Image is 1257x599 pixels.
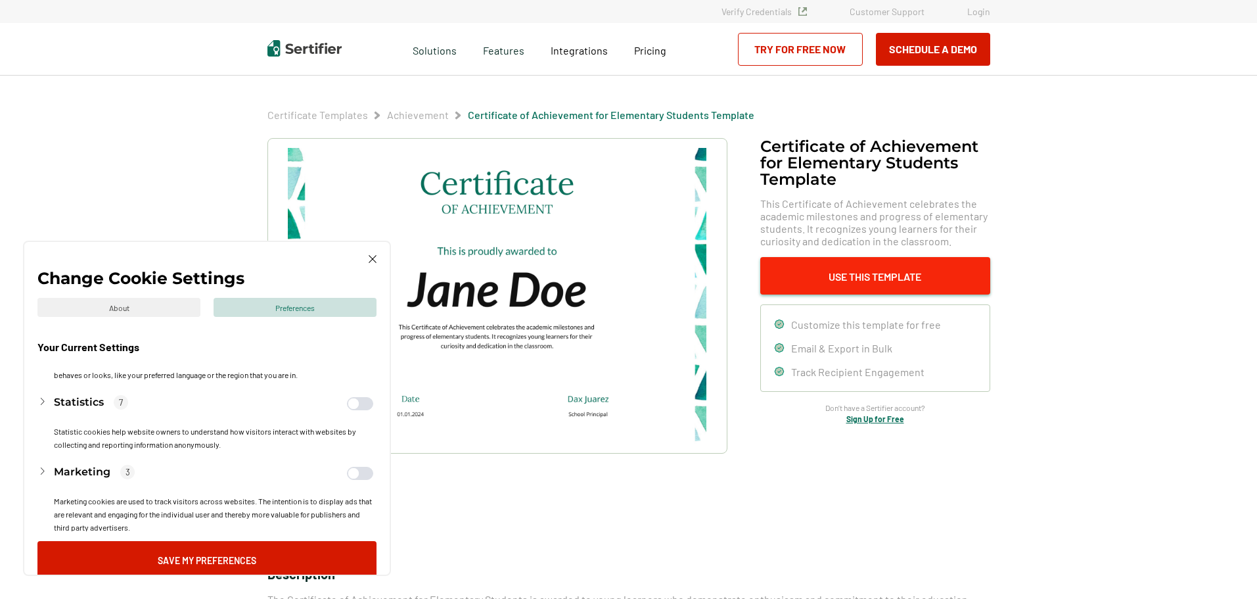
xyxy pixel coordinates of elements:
a: Customer Support [850,6,925,17]
span: Features [483,41,524,57]
a: Try for Free Now [738,33,863,66]
div: Breadcrumb [267,108,754,122]
p: 3 [120,465,135,479]
p: 7 [114,395,128,410]
span: Customize this template for free [791,318,941,331]
span: Don’t have a Sertifier account? [825,402,925,414]
h3: Marketing [54,464,110,480]
p: Change Cookie Settings [37,272,244,285]
span: Integrations [551,44,608,57]
a: Integrations [551,41,608,57]
span: Solutions [413,41,457,57]
a: Certificate Templates [267,108,368,121]
p: Your Current Settings [37,341,139,354]
span: Email & Export in Bulk [791,342,892,354]
span: Pricing [634,44,666,57]
span: Achievement [387,108,449,122]
a: Certificate of Achievement for Elementary Students Template [468,108,754,121]
span: This Certificate of Achievement celebrates the academic milestones and progress of elementary stu... [760,197,990,247]
h1: Certificate of Achievement for Elementary Students Template [760,138,990,187]
button: Statistics7Statistic cookies help website owners to understand how visitors interact with website... [37,388,377,458]
a: Login [967,6,990,17]
iframe: Chat Widget [1191,536,1257,599]
a: Pricing [634,41,666,57]
img: Verified [798,7,807,16]
button: Save My Preferences [37,541,377,579]
div: Preferences [214,298,377,317]
span: Certificate of Achievement for Elementary Students Template [468,108,754,122]
p: Statistic cookies help website owners to understand how visitors interact with websites by collec... [54,425,373,451]
span: Track Recipient Engagement [791,366,925,378]
a: Achievement [387,108,449,121]
a: Verify Credentials [721,6,807,17]
button: Schedule a Demo [876,33,990,66]
img: Sertifier | Digital Credentialing Platform [267,40,342,57]
img: Cookie Popup Close [369,255,377,263]
span: Certificate Templates [267,108,368,122]
img: Certificate of Achievement for Elementary Students Template [288,148,706,444]
a: Sign Up for Free [846,414,904,423]
p: Marketing cookies are used to track visitors across websites. The intention is to display ads tha... [54,494,373,534]
button: Marketing3Marketing cookies are used to track visitors across websites. The intention is to displ... [37,458,377,540]
p: Preference cookies enable a website to remember information that changes the way the website beha... [54,355,373,381]
h3: Statistics [54,395,104,410]
button: Use This Template [760,257,990,295]
div: About [37,298,200,317]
